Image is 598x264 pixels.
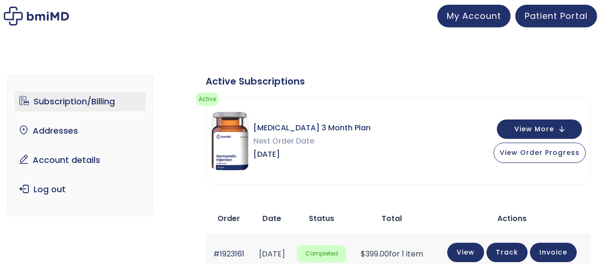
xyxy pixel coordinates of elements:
[15,121,146,141] a: Addresses
[15,150,146,170] a: Account details
[515,5,597,27] a: Patient Portal
[361,248,365,259] span: $
[7,75,153,216] nav: Account pages
[447,10,501,22] span: My Account
[309,213,334,224] span: Status
[486,243,528,262] a: Track
[253,121,371,135] span: [MEDICAL_DATA] 3 Month Plan
[4,7,69,26] img: My account
[494,143,586,163] button: View Order Progress
[217,213,240,224] span: Order
[447,243,484,262] a: View
[15,179,146,199] a: Log out
[497,213,527,224] span: Actions
[262,213,281,224] span: Date
[361,248,389,259] span: 399.00
[206,75,591,88] div: Active Subscriptions
[530,243,577,262] a: Invoice
[253,148,371,161] span: [DATE]
[514,126,554,132] span: View More
[211,112,249,170] img: Sermorelin 3 Month Plan
[253,135,371,148] span: Next Order Date
[381,213,402,224] span: Total
[497,119,582,139] button: View More
[259,248,285,259] time: [DATE]
[500,148,580,157] span: View Order Progress
[525,10,588,22] span: Patient Portal
[213,248,244,259] a: #1923161
[15,92,146,111] a: Subscription/Billing
[297,245,346,263] span: Completed
[437,5,511,27] a: My Account
[196,93,218,106] span: Active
